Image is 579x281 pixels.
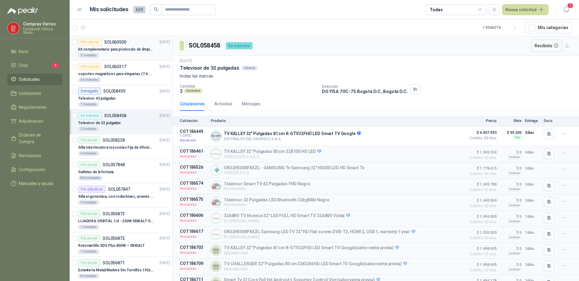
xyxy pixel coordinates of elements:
[103,212,125,216] p: SOL056873
[224,213,350,219] p: 32A4NV TV Hisense 32" LED FULL HD Smart TV 32A4NV Vidda
[70,159,172,183] a: Por enviarSOL057848[DATE] Galletas de la fortuna850 Unidades
[224,251,399,255] p: SINDHER SAS
[242,101,260,107] div: Mensajes
[160,187,170,192] p: [DATE]
[525,229,540,236] p: 1 días
[7,74,62,85] a: Solicitudes
[466,156,497,160] span: Crédito 30 días
[78,47,154,52] p: kit complemetario para protocolo de limpieza
[507,267,521,272] div: Incluido
[507,219,521,224] div: Incluido
[23,22,62,26] p: Compras Varios
[160,236,170,241] p: [DATE]
[180,266,207,272] p: Descartada
[525,181,540,188] p: 3 días
[180,202,207,208] p: Descartada
[78,71,154,77] p: soportes magnéticos para etiquetas (7.6 cm x 12.6 cm)
[466,220,497,224] span: Crédito 30 días
[160,137,170,143] p: [DATE]
[180,250,207,256] p: Descartada
[500,261,521,268] p: $ 0
[78,88,101,95] div: Entregado
[78,249,99,254] div: 1 Unidades
[180,137,207,144] p: Adjudicada
[211,197,221,207] img: Company Logo
[7,164,62,175] a: Configuración
[507,155,521,160] div: Incluido
[78,200,99,205] div: 5 Unidades
[78,218,154,224] p: LIJADORA ORBITAL 1/4 - 230W DEWALT DWE6411-B3
[507,251,521,256] div: Incluido
[224,229,415,235] p: UN32H5000FKXZL Samsung LED TV 32" HD Flat screen DVB-T2, HDMI 2, USB 1, warranty 1 year
[160,113,170,119] p: [DATE]
[466,229,497,236] span: $ 1.520.820
[214,101,232,107] div: Actividad
[180,119,207,123] p: Cotización
[90,5,128,14] h1: Mis solicitudes
[78,186,106,193] div: Por adjudicar
[224,137,361,141] p: DISTRIALFA DEL PACIFICO S.A.S.
[70,61,172,85] a: Por cotizarSOL060317[DATE] soportes magnéticos para etiquetas (7.6 cm x 12.6 cm)50 Unidades
[78,267,154,273] p: Estantería Metal/Madera Sin Tornillos 192x100x50 cm 5 Niveles Gris
[466,204,497,208] span: Crédito 30 días
[189,41,221,50] h3: SOL058458
[78,259,100,266] div: Por enviar
[23,27,62,35] p: Fundación Clínica Shaio
[184,88,203,93] div: Unidades
[154,7,158,12] span: search
[78,112,102,119] div: En tránsito
[180,170,207,176] p: Descartada
[180,186,207,192] p: Descartada
[180,261,207,266] p: COT186709
[78,151,99,156] div: 6 Unidades
[70,208,172,232] a: Por enviarSOL056873[DATE] LIJADORA ORBITAL 1/4 - 230W DEWALT DWE6411-B31 Unidades
[500,119,521,123] p: Flete
[7,101,62,113] a: Negociaciones
[466,165,497,172] span: $ 1.778.415
[180,181,207,186] p: COT186574
[430,6,442,13] div: Todas
[180,88,183,94] p: 2
[513,135,521,140] div: Flex
[103,89,125,93] p: SOL058459
[322,89,408,94] p: DG 115A 70C-75 Bogotá D.C. , Bogotá D.C.
[226,42,253,49] div: En tránsito
[78,161,100,168] div: Por enviar
[70,110,172,134] a: En tránsitoSOL058458[DATE] Televisor de 32 pulgadas2 Unidades
[466,261,497,268] span: $ 1.698.695
[500,213,521,220] p: $ 0
[8,22,19,34] img: Company Logo
[507,171,521,176] div: Incluido
[466,245,497,252] span: $ 1.698.695
[466,181,497,188] span: $ 1.695.788
[7,7,38,15] img: Logo peakr
[78,176,103,180] div: 850 Unidades
[224,181,310,186] p: Televisor Smart TV 42 Pulgadas FHD Negro
[78,53,99,58] div: 5 Unidades
[180,165,207,170] p: COT186526
[483,23,520,32] div: 1 - 50 de 274
[160,260,170,266] p: [DATE]
[500,149,521,156] p: $ 0
[224,154,321,159] p: FERROTOOLS S.A.S.
[160,64,170,70] p: [DATE]
[466,136,497,140] span: Crédito 30 días
[500,165,521,172] p: $ 0
[525,165,540,172] p: 3 días
[7,115,62,127] a: Adjudicación
[561,4,572,15] button: 1
[180,213,207,218] p: COT186606
[19,118,43,124] span: Adjudicación
[500,129,521,136] p: $ 95.200
[242,66,258,71] div: General
[160,162,170,168] p: [DATE]
[104,40,126,44] p: SOL060500
[525,149,540,156] p: 4 días
[78,274,99,279] div: 8 Unidades
[103,163,125,167] p: SOL057848
[224,149,321,154] p: TV KALLEY 32" Pulgadas 80 cm 32B100 HD LED
[224,202,329,207] p: Homecenter
[224,165,364,170] p: UN32H5000FKXZL - SAMSUNG Tv Samsung 32" H5000 LED HD Smart Tv
[180,134,207,137] span: C: [DATE]
[211,165,221,175] img: Company Logo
